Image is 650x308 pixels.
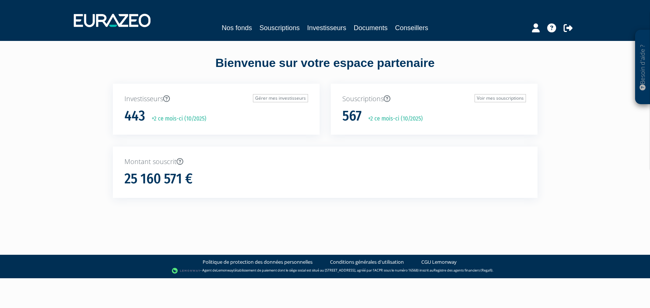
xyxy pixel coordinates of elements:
[475,94,526,102] a: Voir mes souscriptions
[330,259,404,266] a: Conditions générales d'utilisation
[222,23,252,33] a: Nos fonds
[421,259,457,266] a: CGU Lemonway
[124,108,145,124] h1: 443
[253,94,308,102] a: Gérer mes investisseurs
[395,23,428,33] a: Conseillers
[216,268,234,273] a: Lemonway
[107,55,543,84] div: Bienvenue sur votre espace partenaire
[203,259,313,266] a: Politique de protection des données personnelles
[354,23,388,33] a: Documents
[124,171,193,187] h1: 25 160 571 €
[363,115,423,123] p: +2 ce mois-ci (10/2025)
[307,23,346,33] a: Investisseurs
[124,94,308,104] p: Investisseurs
[7,267,643,275] div: - Agent de (établissement de paiement dont le siège social est situé au [STREET_ADDRESS], agréé p...
[342,94,526,104] p: Souscriptions
[124,157,526,167] p: Montant souscrit
[638,34,647,101] p: Besoin d'aide ?
[342,108,362,124] h1: 567
[146,115,206,123] p: +2 ce mois-ci (10/2025)
[172,267,200,275] img: logo-lemonway.png
[259,23,299,33] a: Souscriptions
[74,14,150,27] img: 1732889491-logotype_eurazeo_blanc_rvb.png
[434,268,492,273] a: Registre des agents financiers (Regafi)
